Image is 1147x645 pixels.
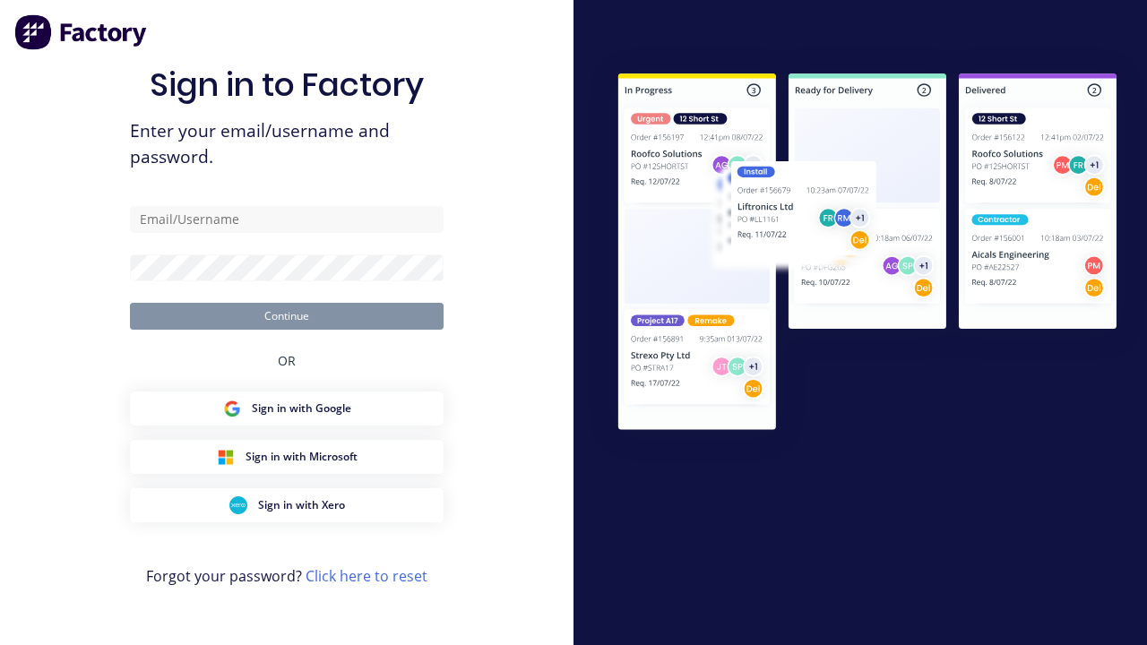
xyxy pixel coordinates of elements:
span: Enter your email/username and password. [130,118,444,170]
a: Click here to reset [306,566,427,586]
h1: Sign in to Factory [150,65,424,104]
div: OR [278,330,296,391]
button: Google Sign inSign in with Google [130,391,444,426]
span: Sign in with Google [252,400,351,417]
span: Sign in with Xero [258,497,345,513]
button: Xero Sign inSign in with Xero [130,488,444,522]
input: Email/Username [130,206,444,233]
span: Sign in with Microsoft [246,449,358,465]
span: Forgot your password? [146,565,427,587]
img: Xero Sign in [229,496,247,514]
img: Microsoft Sign in [217,448,235,466]
button: Microsoft Sign inSign in with Microsoft [130,440,444,474]
img: Sign in [588,46,1147,462]
button: Continue [130,303,444,330]
img: Google Sign in [223,400,241,417]
img: Factory [14,14,149,50]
